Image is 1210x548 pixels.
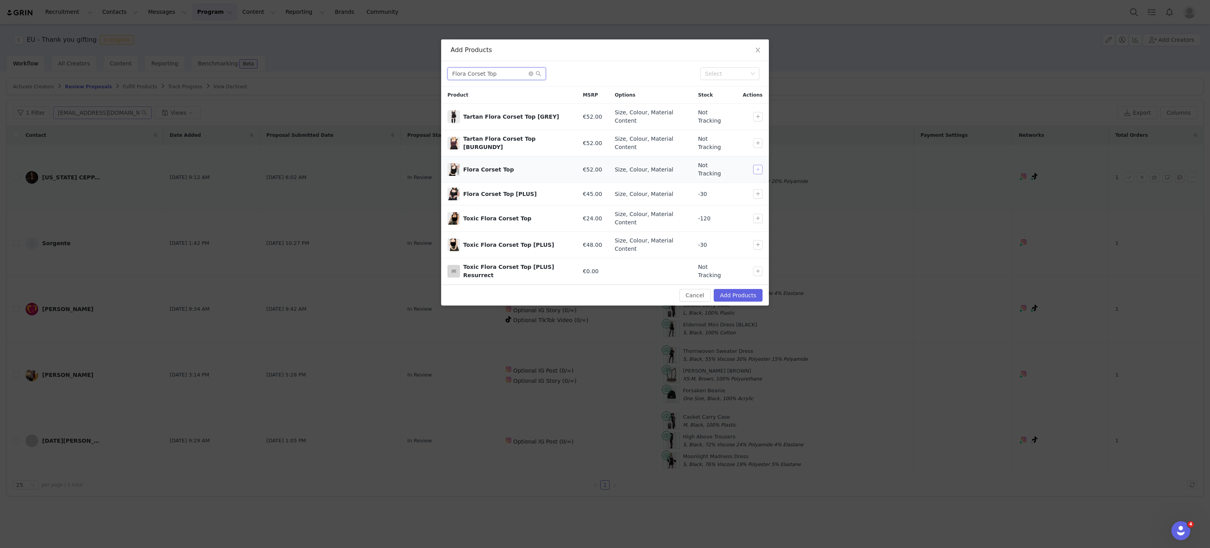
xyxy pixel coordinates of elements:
[463,135,570,151] div: Tartan Flora Corset Top [BURGUNDY]
[714,289,763,302] button: Add Products
[698,91,713,99] span: Stock
[463,166,570,174] div: Flora Corset Top
[755,47,761,53] i: icon: close
[447,163,460,176] img: FLORA-CORSET-TOP-W-B.jpg
[698,190,707,198] span: -30
[615,108,686,125] div: Size, Colour, Material Content
[463,113,570,121] div: Tartan Flora Corset Top [GREY]
[451,46,759,54] div: Add Products
[529,71,533,76] i: icon: close-circle
[583,139,602,147] span: €52.00
[447,265,460,278] img: placeholder-square.jpg
[463,241,570,249] div: Toxic Flora Corset Top [PLUS]
[698,263,730,280] span: Not Tracking
[615,135,686,151] div: Size, Colour, Material Content
[615,91,636,99] span: Options
[447,239,460,251] img: TOXIC-FLORA-CORSET-TOP-PLUS-W-B.jpg
[1171,521,1190,540] iframe: Intercom live chat
[583,214,602,223] span: €24.00
[698,135,730,151] span: Not Tracking
[615,190,686,198] div: Size, Colour, Material
[583,267,599,276] span: €0.00
[583,241,602,249] span: €48.00
[447,265,460,278] span: Toxic Flora Corset Top [PLUS] Resurrect
[737,87,769,103] div: Actions
[447,137,460,149] span: Tartan Flora Corset Top [BURGUNDY]
[747,39,769,62] button: Close
[447,137,460,149] img: TARTANFLORACORSET_BURGUNDY_-B.jpg
[750,71,755,77] i: icon: down
[447,110,460,123] img: TartanFloraCorset_GREY_-B.jpg
[447,188,460,200] img: FLORA-COSET-TOP-PLUS-W-B.jpg
[447,163,460,176] span: Flora Corset Top
[447,67,546,80] input: Search...
[698,241,707,249] span: -30
[1188,521,1194,527] span: 4
[447,188,460,200] span: Flora Corset Top [PLUS]
[463,214,570,223] div: Toxic Flora Corset Top
[698,108,730,125] span: Not Tracking
[615,166,686,174] div: Size, Colour, Material
[583,190,602,198] span: €45.00
[705,70,748,78] div: Select
[447,239,460,251] span: Toxic Flora Corset Top [PLUS]
[698,214,711,223] span: -120
[447,212,460,225] span: Toxic Flora Corset Top
[447,91,468,99] span: Product
[463,263,570,280] div: Toxic Flora Corset Top [PLUS] Resurrect
[615,237,686,253] div: Size, Colour, Material Content
[447,212,460,225] img: TOXIC-FLORA-CORSET-TOP-B.jpg
[463,190,570,198] div: Flora Corset Top [PLUS]
[583,91,598,99] span: MSRP
[536,71,541,76] i: icon: search
[583,166,602,174] span: €52.00
[615,210,686,227] div: Size, Colour, Material Content
[698,161,730,178] span: Not Tracking
[679,289,711,302] button: Cancel
[447,110,460,123] span: Tartan Flora Corset Top [GREY]
[583,113,602,121] span: €52.00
